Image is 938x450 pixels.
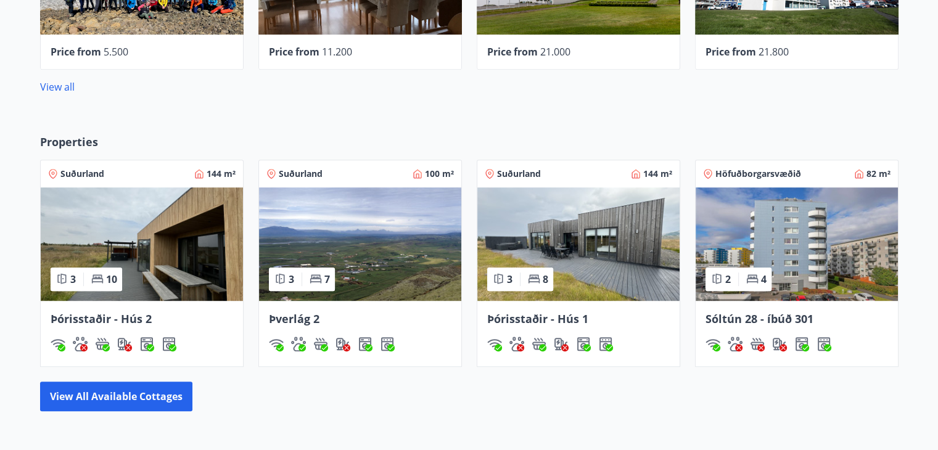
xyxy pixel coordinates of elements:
[643,168,672,180] span: 144 m²
[715,168,801,180] span: Höfuðborgarsvæðið
[259,187,461,301] img: Paella dish
[269,337,284,351] img: HJRyFFsYp6qjeUYhR4dAD8CaCEsnIFYZ05miwXoh.svg
[269,337,284,351] div: Wi-Fi
[576,337,591,351] div: Washing Machine
[772,337,787,351] div: Charging station for electric cars
[117,337,132,351] div: Charging station for electric cars
[380,337,395,351] div: Dryer
[706,337,720,351] img: HJRyFFsYp6qjeUYhR4dAD8CaCEsnIFYZ05miwXoh.svg
[750,337,765,351] div: Jacuzzi
[598,337,613,351] img: hddCLTAnxqFUMr1fxmbGG8zWilo2syolR0f9UjPn.svg
[598,337,613,351] div: Dryer
[358,337,372,351] img: Dl16BY4EX9PAW649lg1C3oBuIaAsR6QVDQBO2cTm.svg
[73,337,88,351] img: pxcaIm5dSOV3FS4whs1soiYWTwFQvksT25a9J10C.svg
[322,45,352,59] span: 11.200
[70,272,76,286] span: 3
[425,168,454,180] span: 100 m²
[728,337,743,351] img: pxcaIm5dSOV3FS4whs1soiYWTwFQvksT25a9J10C.svg
[41,187,243,301] img: Paella dish
[772,337,787,351] img: nH7E6Gw2rvWFb8XaSdRp44dhkQaj4PJkOoRYItBQ.svg
[696,187,898,301] img: Paella dish
[817,337,831,351] img: hddCLTAnxqFUMr1fxmbGG8zWilo2syolR0f9UjPn.svg
[509,337,524,351] div: Pets
[761,272,767,286] span: 4
[313,337,328,351] div: Jacuzzi
[139,337,154,351] div: Washing Machine
[117,337,132,351] img: nH7E6Gw2rvWFb8XaSdRp44dhkQaj4PJkOoRYItBQ.svg
[794,337,809,351] div: Washing Machine
[487,311,588,326] span: Þórisstaðir - Hús 1
[487,45,538,59] span: Price from
[335,337,350,351] div: Charging station for electric cars
[139,337,154,351] img: Dl16BY4EX9PAW649lg1C3oBuIaAsR6QVDQBO2cTm.svg
[532,337,546,351] div: Jacuzzi
[759,45,789,59] span: 21.800
[73,337,88,351] div: Pets
[40,382,192,411] button: View all available cottages
[706,311,813,326] span: Sóltún 28 - íbúð 301
[51,311,152,326] span: Þórisstaðir - Hús 2
[60,168,104,180] span: Suðurland
[313,337,328,351] img: h89QDIuHlAdpqTriuIvuEWkTH976fOgBEOOeu1mi.svg
[104,45,128,59] span: 5.500
[532,337,546,351] img: h89QDIuHlAdpqTriuIvuEWkTH976fOgBEOOeu1mi.svg
[750,337,765,351] img: h89QDIuHlAdpqTriuIvuEWkTH976fOgBEOOeu1mi.svg
[269,45,319,59] span: Price from
[477,187,680,301] img: Paella dish
[335,337,350,351] img: nH7E6Gw2rvWFb8XaSdRp44dhkQaj4PJkOoRYItBQ.svg
[95,337,110,351] img: h89QDIuHlAdpqTriuIvuEWkTH976fOgBEOOeu1mi.svg
[543,272,548,286] span: 8
[576,337,591,351] img: Dl16BY4EX9PAW649lg1C3oBuIaAsR6QVDQBO2cTm.svg
[497,168,541,180] span: Suðurland
[51,45,101,59] span: Price from
[269,311,319,326] span: Þverlág 2
[487,337,502,351] div: Wi-Fi
[324,272,330,286] span: 7
[380,337,395,351] img: hddCLTAnxqFUMr1fxmbGG8zWilo2syolR0f9UjPn.svg
[40,80,75,94] a: View all
[817,337,831,351] div: Dryer
[866,168,891,180] span: 82 m²
[279,168,323,180] span: Suðurland
[51,337,65,351] img: HJRyFFsYp6qjeUYhR4dAD8CaCEsnIFYZ05miwXoh.svg
[291,337,306,351] div: Pets
[706,45,756,59] span: Price from
[291,337,306,351] img: pxcaIm5dSOV3FS4whs1soiYWTwFQvksT25a9J10C.svg
[794,337,809,351] img: Dl16BY4EX9PAW649lg1C3oBuIaAsR6QVDQBO2cTm.svg
[162,337,176,351] img: hddCLTAnxqFUMr1fxmbGG8zWilo2syolR0f9UjPn.svg
[40,134,98,150] span: Properties
[487,337,502,351] img: HJRyFFsYp6qjeUYhR4dAD8CaCEsnIFYZ05miwXoh.svg
[106,272,117,286] span: 10
[509,337,524,351] img: pxcaIm5dSOV3FS4whs1soiYWTwFQvksT25a9J10C.svg
[95,337,110,351] div: Jacuzzi
[728,337,743,351] div: Pets
[358,337,372,351] div: Washing Machine
[554,337,569,351] div: Charging station for electric cars
[207,168,236,180] span: 144 m²
[507,272,512,286] span: 3
[162,337,176,351] div: Dryer
[725,272,731,286] span: 2
[540,45,570,59] span: 21.000
[554,337,569,351] img: nH7E6Gw2rvWFb8XaSdRp44dhkQaj4PJkOoRYItBQ.svg
[289,272,294,286] span: 3
[706,337,720,351] div: Wi-Fi
[51,337,65,351] div: Wi-Fi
